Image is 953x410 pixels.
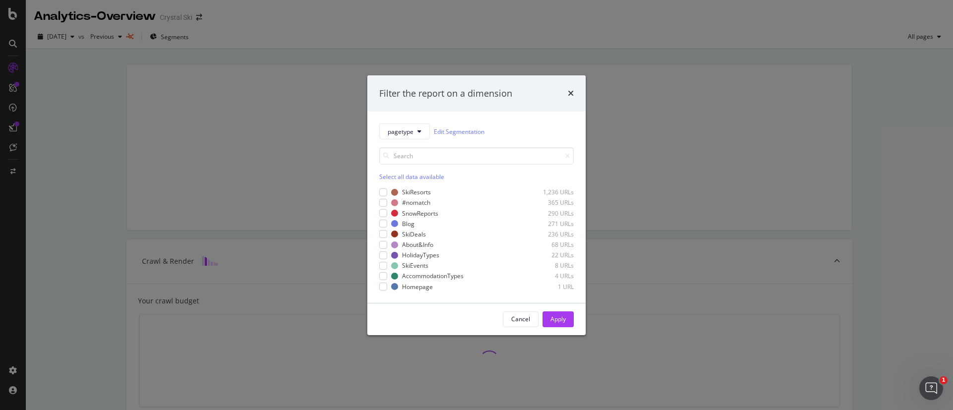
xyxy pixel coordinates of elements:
[919,376,943,400] iframe: Intercom live chat
[525,272,574,280] div: 4 URLs
[511,315,530,323] div: Cancel
[402,209,438,218] div: SnowReports
[379,147,574,165] input: Search
[402,282,433,291] div: Homepage
[402,261,428,270] div: SkiEvents
[388,127,413,136] span: pagetype
[379,173,574,181] div: Select all data available
[525,220,574,228] div: 271 URLs
[402,220,414,228] div: Blog
[434,126,484,137] a: Edit Segmentation
[550,315,566,323] div: Apply
[402,230,426,238] div: SkiDeals
[525,209,574,218] div: 290 URLs
[525,230,574,238] div: 236 URLs
[525,240,574,249] div: 68 URLs
[402,272,464,280] div: AccommodationTypes
[525,251,574,259] div: 22 URLs
[940,376,948,384] span: 1
[525,198,574,207] div: 365 URLs
[525,282,574,291] div: 1 URL
[525,261,574,270] div: 8 URLs
[379,87,512,100] div: Filter the report on a dimension
[402,251,439,259] div: HolidayTypes
[379,123,430,139] button: pagetype
[568,87,574,100] div: times
[367,75,586,335] div: modal
[402,198,430,207] div: #nomatch
[543,311,574,327] button: Apply
[503,311,539,327] button: Cancel
[525,188,574,196] div: 1,236 URLs
[402,240,433,249] div: About&Info
[402,188,431,196] div: SkiResorts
